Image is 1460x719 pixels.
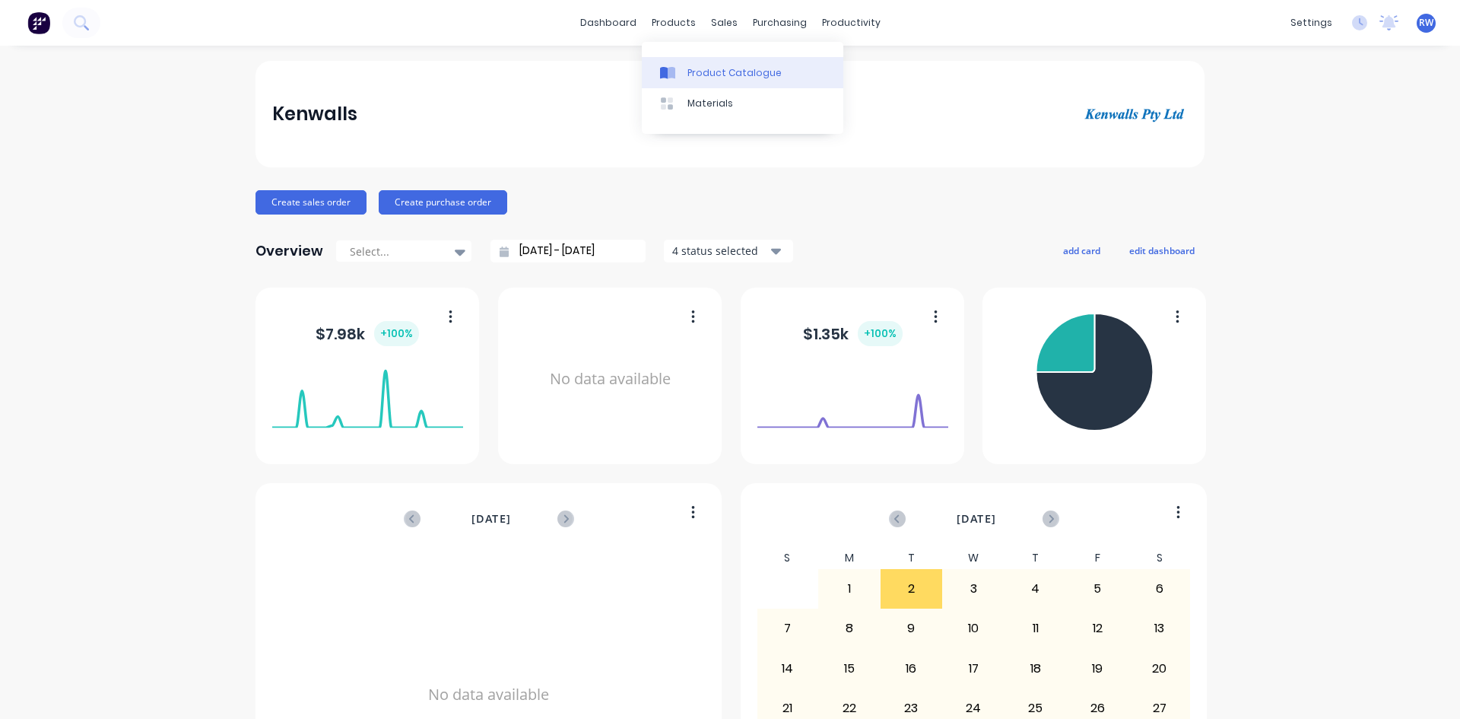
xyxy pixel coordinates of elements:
div: 18 [1005,650,1066,688]
div: No data available [515,307,706,451]
div: + 100 % [374,321,419,346]
div: 4 status selected [672,243,768,259]
div: + 100 % [858,321,903,346]
div: 10 [943,609,1004,647]
div: sales [703,11,745,34]
div: T [1005,547,1067,569]
span: [DATE] [957,511,996,527]
div: settings [1283,11,1340,34]
div: T [881,547,943,569]
div: $ 7.98k [316,321,419,346]
div: 12 [1067,609,1128,647]
div: 19 [1067,650,1128,688]
div: 9 [881,609,942,647]
a: Materials [642,88,843,119]
div: purchasing [745,11,814,34]
div: 13 [1129,609,1190,647]
div: Overview [255,236,323,266]
div: 17 [943,650,1004,688]
a: Product Catalogue [642,57,843,87]
span: [DATE] [471,511,511,527]
div: 7 [757,609,818,647]
span: RW [1419,16,1433,30]
div: 16 [881,650,942,688]
div: 5 [1067,570,1128,608]
img: Kenwalls [1081,104,1188,123]
div: 20 [1129,650,1190,688]
div: 1 [819,570,880,608]
div: Kenwalls [272,99,357,129]
div: 4 [1005,570,1066,608]
div: products [644,11,703,34]
div: 15 [819,650,880,688]
button: edit dashboard [1119,240,1204,260]
div: 8 [819,609,880,647]
div: S [1128,547,1191,569]
div: S [757,547,819,569]
div: 11 [1005,609,1066,647]
div: 3 [943,570,1004,608]
div: W [942,547,1005,569]
button: add card [1053,240,1110,260]
img: Factory [27,11,50,34]
div: productivity [814,11,888,34]
div: 14 [757,650,818,688]
div: $ 1.35k [803,321,903,346]
div: 2 [881,570,942,608]
div: F [1066,547,1128,569]
div: Product Catalogue [687,66,782,80]
button: Create sales order [255,190,367,215]
div: M [818,547,881,569]
div: Materials [687,97,733,110]
button: 4 status selected [664,240,793,262]
a: dashboard [573,11,644,34]
button: Create purchase order [379,190,507,215]
div: 6 [1129,570,1190,608]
